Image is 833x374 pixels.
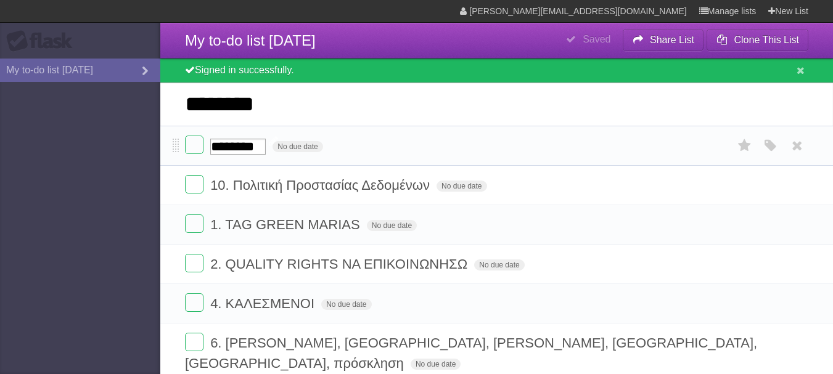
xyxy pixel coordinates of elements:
span: 6. [PERSON_NAME], [GEOGRAPHIC_DATA], [PERSON_NAME], [GEOGRAPHIC_DATA], [GEOGRAPHIC_DATA], πρόσκληση [185,335,757,371]
button: Share List [623,29,704,51]
label: Done [185,333,203,351]
span: 4. ΚΑΛΕΣΜΕΝΟΙ [210,296,318,311]
span: No due date [273,141,322,152]
label: Done [185,293,203,312]
span: No due date [411,359,461,370]
span: No due date [321,299,371,310]
span: 10. Πολιτική Προστασίας Δεδομένων [210,177,433,193]
span: My to-do list [DATE] [185,32,316,49]
span: No due date [474,259,524,270]
button: Clone This List [707,29,808,51]
label: Done [185,136,203,154]
b: Clone This List [734,35,799,45]
b: Saved [583,34,610,44]
div: Signed in successfully. [160,59,833,83]
b: Share List [650,35,694,45]
span: 1. TAG GREEN MARIAS [210,217,363,232]
span: 2. QUALITY RIGHTS ΝΑ ΕΠΙΚΟΙΝΩΝΗΣΩ [210,256,470,272]
div: Flask [6,30,80,52]
label: Done [185,254,203,272]
span: No due date [437,181,486,192]
span: No due date [367,220,417,231]
label: Done [185,175,203,193]
label: Star task [733,136,757,156]
label: Done [185,214,203,233]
